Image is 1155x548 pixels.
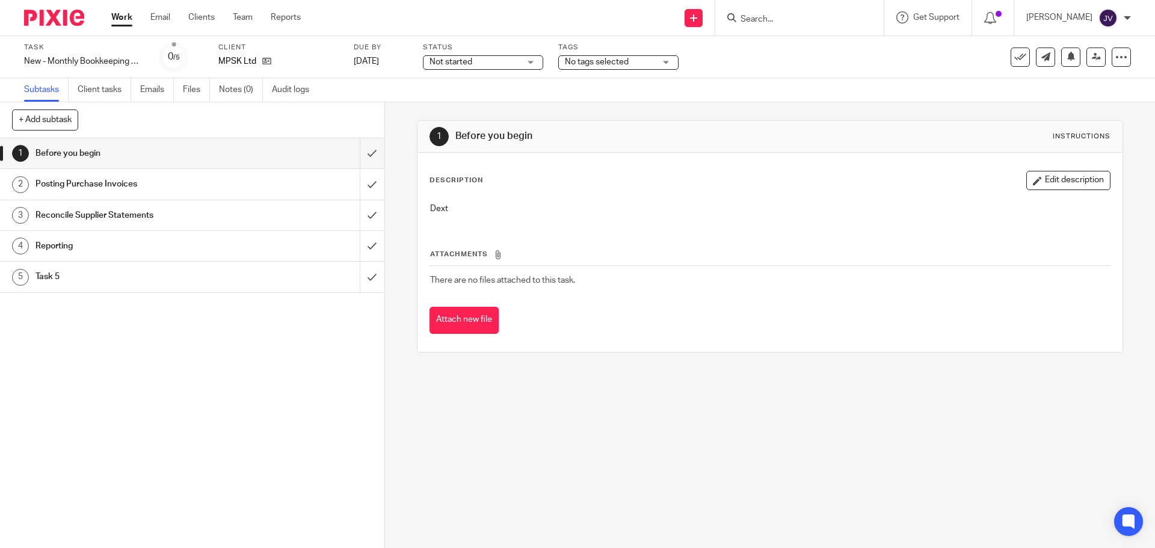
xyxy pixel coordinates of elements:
div: Instructions [1053,132,1110,141]
a: Work [111,11,132,23]
label: Status [423,43,543,52]
a: Reports [271,11,301,23]
a: Audit logs [272,78,318,102]
div: 1 [430,127,449,146]
span: There are no files attached to this task. [430,276,575,285]
small: /5 [173,54,180,61]
h1: Before you begin [35,144,244,162]
label: Task [24,43,144,52]
div: 1 [12,145,29,162]
div: New - Monthly Bookkeeping MPSK [24,55,144,67]
p: Dext [430,203,1109,215]
div: 5 [12,269,29,286]
span: Attachments [430,251,488,257]
label: Due by [354,43,408,52]
p: [PERSON_NAME] [1026,11,1092,23]
label: Tags [558,43,679,52]
a: Emails [140,78,174,102]
img: svg%3E [1098,8,1118,28]
div: 0 [168,50,180,64]
input: Search [739,14,848,25]
label: Client [218,43,339,52]
a: Team [233,11,253,23]
a: Subtasks [24,78,69,102]
button: Edit description [1026,171,1110,190]
span: Not started [430,58,472,66]
a: Clients [188,11,215,23]
a: Email [150,11,170,23]
div: 3 [12,207,29,224]
div: 2 [12,176,29,193]
h1: Posting Purchase Invoices [35,175,244,193]
h1: Reporting [35,237,244,255]
span: Get Support [913,13,959,22]
h1: Reconcile Supplier Statements [35,206,244,224]
a: Notes (0) [219,78,263,102]
span: [DATE] [354,57,379,66]
a: Client tasks [78,78,131,102]
a: Files [183,78,210,102]
h1: Before you begin [455,130,796,143]
p: MPSK Ltd [218,55,256,67]
button: + Add subtask [12,109,78,130]
p: Description [430,176,483,185]
div: 4 [12,238,29,254]
button: Attach new file [430,307,499,334]
img: Pixie [24,10,84,26]
span: No tags selected [565,58,629,66]
h1: Task 5 [35,268,244,286]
